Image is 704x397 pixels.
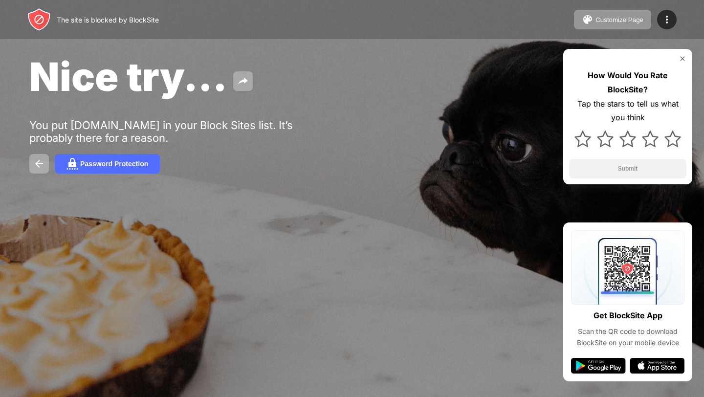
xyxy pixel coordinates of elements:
[29,119,331,144] div: You put [DOMAIN_NAME] in your Block Sites list. It’s probably there for a reason.
[33,158,45,170] img: back.svg
[630,358,684,374] img: app-store.svg
[597,131,614,147] img: star.svg
[27,8,51,31] img: header-logo.svg
[582,14,594,25] img: pallet.svg
[57,16,159,24] div: The site is blocked by BlockSite
[66,158,78,170] img: password.svg
[571,326,684,348] div: Scan the QR code to download BlockSite on your mobile device
[574,131,591,147] img: star.svg
[642,131,659,147] img: star.svg
[595,16,643,23] div: Customize Page
[571,358,626,374] img: google-play.svg
[619,131,636,147] img: star.svg
[571,230,684,305] img: qrcode.svg
[569,159,686,178] button: Submit
[55,154,160,174] button: Password Protection
[237,75,249,87] img: share.svg
[594,309,662,323] div: Get BlockSite App
[569,68,686,97] div: How Would You Rate BlockSite?
[80,160,148,168] div: Password Protection
[679,55,686,63] img: rate-us-close.svg
[29,53,227,100] span: Nice try...
[569,97,686,125] div: Tap the stars to tell us what you think
[664,131,681,147] img: star.svg
[574,10,651,29] button: Customize Page
[661,14,673,25] img: menu-icon.svg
